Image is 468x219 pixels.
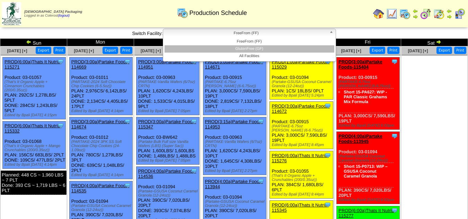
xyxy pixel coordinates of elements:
div: Product: 03-00915 PLAN: 3,000CS / 7,590LBS / 19PLT [270,102,333,149]
div: (Partake Bulk Full size Vanilla Wafers (LBS) (Super Sac)) [138,140,199,148]
img: Tooltip [391,133,398,139]
td: Sat [401,39,468,46]
div: Edited by Bpali [DATE] 6:53pm [338,124,399,128]
div: Product: 03-00963 PLAN: 1,620CS / 4,243LBS / 10PLT DONE: 1,645CS / 4,308LBS / 10PLT [203,117,266,175]
a: PROD(3:00a)Partake Foods-115347 [138,119,196,129]
a: PROD(3:00a)Partake Foods-114669 [71,59,130,70]
div: Product: 03-01012 PLAN: 780CS / 1,279LBS / 3PLT DONE: 639CS / 1,048LBS / 2PLT [69,117,132,179]
div: (That's It Organic Apple + Cinnamon Crunchables (200/0.35oz)) [5,80,65,92]
div: (PARTAKE-Vanilla Wafers (6/7oz) CRTN) [138,80,199,88]
td: Fri [334,39,401,46]
img: calendarcustomer.gif [454,8,465,19]
div: Product: 03-01094 PLAN: 390CS / 7,020LBS / 20PLT [337,132,400,204]
a: PROD(3:00a)Partake Foods-114672 [272,103,330,114]
img: home.gif [373,8,384,19]
div: Edited by Bpali [DATE] 7:05pm [138,109,199,113]
img: Tooltip [124,118,131,125]
div: Edited by Bpali [DATE] 4:14pm [71,173,132,177]
td: Tue [134,39,201,46]
a: [DATE] [+] [141,48,161,53]
div: Edited by Bpali [DATE] 2:27pm [205,169,266,173]
img: Tooltip [191,167,197,174]
button: Print [454,47,466,54]
img: line_graph.gif [386,8,397,19]
div: (Partake-GSUSA Coconut Caramel Granola (12-24oz)) [205,200,266,208]
button: Print [387,47,399,54]
div: Product: 03-01057 PLAN: 292CS / 1,278LBS / 5PLT DONE: 284CS / 1,243LBS / 5PLT [3,57,66,119]
img: calendarblend.gif [420,8,431,19]
div: (Partake-GSUSA Coconut Caramel Granola (12-24oz)) [338,154,399,163]
button: Export [103,47,118,54]
a: PROD(4:00a)Partake Foods-113944 [205,179,263,189]
span: Production Schedule [189,9,247,17]
div: Edited by Bpali [DATE] 7:05pm [138,158,199,163]
img: zoroco-logo-small.webp [2,2,21,25]
img: Tooltip [57,58,64,65]
div: Product: 03-00915 PLAN: 3,000CS / 7,590LBS / 19PLT [337,57,400,130]
div: (PARTAKE-2024 Soft Chocolate Chip Cookies (6-5.5oz)) [71,80,132,88]
span: Logged in as Colerost [24,10,82,18]
td: Sun [0,39,67,46]
button: Export [36,47,51,54]
a: [DATE] [+] [408,48,428,53]
div: Edited by Bpali [DATE] 2:27pm [205,109,266,113]
div: Edited by Bpali [DATE] 8:44pm [272,192,333,197]
img: arrowright.gif [447,14,452,19]
img: Tooltip [391,207,398,214]
div: (PARTAKE-6.75oz [PERSON_NAME] (6-6.75oz)) [205,80,266,88]
li: GlutenFree (GF) [165,45,334,53]
a: PROD(3:15a)Partake Foods-114953 [205,119,263,129]
button: Export [370,47,385,54]
img: Tooltip [124,58,131,65]
a: PROD(3:00a)Partake Foods-114671 [205,59,263,70]
div: (PARTAKE-Vanilla Wafers (6/7oz) CRTN) [205,140,266,148]
button: Print [120,47,132,54]
a: PROD(6:00a)Thats It Nutriti-115276 [272,153,328,163]
div: (That's It Organic Apple + Crunchables (200/0.35oz)) [272,174,333,182]
a: [DATE] [+] [7,48,27,53]
a: PROD(3:00a)Partake Foods-114674 [71,119,130,129]
a: PROD(6:00a)Thats It Nutriti-115271 [5,59,61,70]
li: FreeFrom (FF) [165,38,334,45]
img: calendarprod.gif [177,7,188,18]
img: Tooltip [257,178,264,185]
td: Mon [67,39,134,46]
a: Short 15-PA627: WIP - PAR Classic Grahams Mix Formula [344,90,387,104]
a: PROD(3:00a)Partake Foods-115404 [338,59,382,70]
img: Tooltip [324,201,331,208]
a: PROD(3:00a)Partake Foods-114951 [138,59,196,70]
div: Product: 03-00963 PLAN: 1,620CS / 4,243LBS / 10PLT DONE: 1,533CS / 4,015LBS / 9PLT [136,57,199,115]
img: calendarprod.gif [399,8,410,19]
a: PROD(1:00a)Partake Foods-115029 [272,59,330,70]
a: PROD(4:00a)Partake Foods-114536 [138,168,196,179]
div: Product: 03-01068 PLAN: 156CS / 683LBS / 2PLT DONE: 109CS / 477LBS / 2PLT [3,121,66,169]
li: All Facilities [165,53,334,60]
img: Tooltip [257,118,264,125]
div: Edited by Bpali [DATE] 6:53pm [338,198,399,202]
img: calendarinout.gif [433,8,444,19]
div: (Partake-GSUSA Coconut Caramel Granola (12-24oz)) [71,204,132,212]
img: Tooltip [191,118,197,125]
img: arrowleft.gif [26,39,32,45]
div: Edited by Bpali [DATE] 5:24pm [272,93,333,98]
a: PROD(4:00a)Partake Foods-114535 [71,183,130,193]
div: Edited by Bpali [DATE] 4:15pm [5,113,65,117]
a: [DATE] [+] [341,48,361,53]
a: PROD(6:00a)Thats It Nutriti-115277 [338,208,395,218]
img: Tooltip [324,102,331,109]
img: Tooltip [57,122,64,129]
img: arrowright.gif [436,39,441,45]
div: (PARTAKE-2024 3PK SS Soft Chocolate Chip Cookies (24-1.09oz)) [71,140,132,152]
div: (PARTAKE-6.75oz [PERSON_NAME] (6-6.75oz)) [272,124,333,133]
div: Product: 03-01055 PLAN: 384CS / 1,680LBS / 6PLT [270,151,333,199]
img: Tooltip [391,58,398,65]
div: Edited by Bpali [DATE] 4:14pm [5,163,65,167]
a: [DATE] [+] [74,48,94,53]
img: Tooltip [124,182,131,189]
img: arrowleft.gif [413,8,418,14]
a: (logout) [58,14,70,18]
